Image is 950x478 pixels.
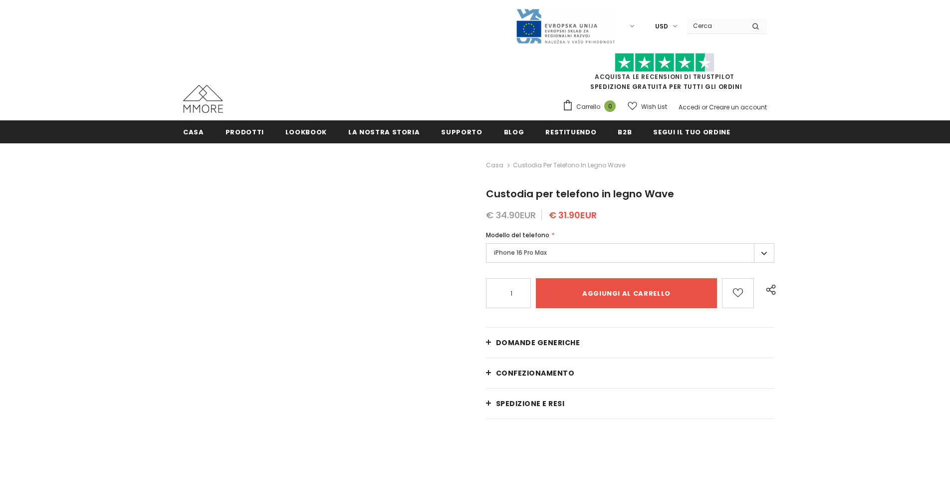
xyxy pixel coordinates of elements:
span: USD [655,21,668,31]
span: € 34.90EUR [486,209,536,221]
a: Blog [504,120,524,143]
span: 0 [604,100,616,112]
a: Casa [486,159,503,171]
a: Segui il tuo ordine [653,120,730,143]
a: Casa [183,120,204,143]
span: SPEDIZIONE GRATUITA PER TUTTI GLI ORDINI [562,57,767,91]
a: Acquista le recensioni di TrustPilot [595,72,734,81]
span: supporto [441,127,482,137]
span: Domande generiche [496,338,580,348]
span: Blog [504,127,524,137]
a: Lookbook [285,120,327,143]
span: Restituendo [545,127,596,137]
input: Search Site [687,18,744,33]
a: Domande generiche [486,328,774,358]
span: Segui il tuo ordine [653,127,730,137]
label: iPhone 16 Pro Max [486,243,774,263]
input: Aggiungi al carrello [536,278,717,308]
span: Casa [183,127,204,137]
a: Spedizione e resi [486,389,774,419]
span: CONFEZIONAMENTO [496,368,575,378]
a: Prodotti [226,120,264,143]
img: Javni Razpis [515,8,615,44]
span: Wish List [641,102,667,112]
span: B2B [618,127,632,137]
img: Casi MMORE [183,85,223,113]
span: Custodia per telefono in legno Wave [486,187,674,201]
a: Accedi [679,103,700,111]
span: € 31.90EUR [549,209,597,221]
a: Restituendo [545,120,596,143]
span: or [702,103,708,111]
a: Creare un account [709,103,767,111]
img: Fidati di Pilot Stars [615,53,714,72]
a: B2B [618,120,632,143]
a: Javni Razpis [515,21,615,30]
span: Carrello [576,102,600,112]
a: Wish List [628,98,667,115]
span: Modello del telefono [486,231,549,239]
span: Spedizione e resi [496,399,565,409]
span: Prodotti [226,127,264,137]
a: CONFEZIONAMENTO [486,358,774,388]
span: La nostra storia [348,127,420,137]
span: Lookbook [285,127,327,137]
a: Carrello 0 [562,99,621,114]
a: La nostra storia [348,120,420,143]
span: Custodia per telefono in legno Wave [513,159,625,171]
a: supporto [441,120,482,143]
